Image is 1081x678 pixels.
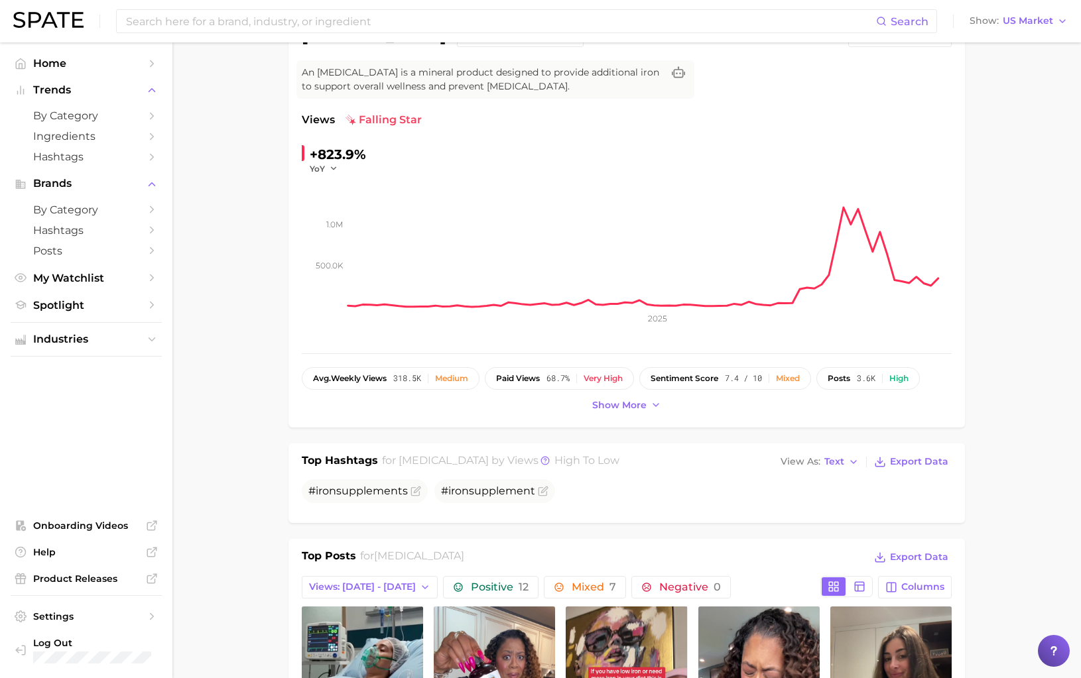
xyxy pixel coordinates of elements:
span: Help [33,546,139,558]
button: Export Data [871,548,952,567]
div: Mixed [776,374,800,383]
span: supplement [336,484,403,497]
span: Columns [901,581,944,593]
img: falling star [346,115,356,125]
a: Hashtags [11,146,162,167]
button: YoY [310,163,338,174]
span: Ingredients [33,130,139,142]
span: Home [33,57,139,70]
button: Export Data [871,453,952,471]
span: sentiment score [651,374,718,383]
a: Posts [11,241,162,261]
a: Log out. Currently logged in with e-mail yzhan@estee.com. [11,633,162,667]
button: avg.weekly views318.5kMedium [302,367,479,390]
button: Views: [DATE] - [DATE] [302,576,438,598]
span: 68.7% [546,374,570,383]
span: 7.4 / 10 [725,374,762,383]
span: iron [316,484,336,497]
span: Trends [33,84,139,96]
div: Medium [435,374,468,383]
span: Show [970,17,999,25]
span: Hashtags [33,224,139,237]
span: Product Releases [33,573,139,585]
h1: Top Posts [302,548,356,568]
span: iron [448,484,469,497]
button: ShowUS Market [966,13,1071,30]
span: Show more [592,400,647,411]
a: Spotlight [11,295,162,315]
span: Hashtags [33,150,139,163]
span: Settings [33,610,139,622]
button: Flag as miscategorized or irrelevant [411,486,421,496]
span: Onboarding Videos [33,520,139,532]
span: 7 [609,581,616,593]
span: Search [891,15,928,28]
span: Negative [659,582,721,593]
input: Search here for a brand, industry, or ingredient [125,10,876,32]
span: An [MEDICAL_DATA] is a mineral product designed to provide additional iron to support overall wel... [302,66,663,93]
abbr: average [313,373,331,383]
span: [MEDICAL_DATA] [374,549,464,562]
span: Export Data [890,551,948,563]
span: Text [824,458,844,465]
span: Mixed [572,582,616,593]
span: View As [781,458,820,465]
a: Product Releases [11,569,162,589]
h2: for by Views [382,453,619,471]
span: Export Data [890,456,948,467]
span: US Market [1003,17,1053,25]
span: Log Out [33,637,151,649]
span: Views: [DATE] - [DATE] [309,581,416,593]
button: Brands [11,174,162,194]
button: posts3.6kHigh [816,367,920,390]
button: paid views68.7%Very high [485,367,634,390]
a: Help [11,542,162,562]
tspan: 500.0k [316,260,344,270]
button: Columns [878,576,952,598]
span: by Category [33,109,139,122]
div: High [889,374,909,383]
span: supplement [469,484,535,497]
div: Very high [584,374,623,383]
span: My Watchlist [33,272,139,284]
span: by Category [33,203,139,216]
button: Industries [11,329,162,349]
span: Spotlight [33,299,139,311]
span: paid views [496,374,540,383]
a: Settings [11,606,162,626]
span: posts [828,374,850,383]
a: by Category [11,105,162,126]
span: YoY [310,163,325,174]
tspan: 2025 [648,313,667,323]
img: SPATE [13,12,84,28]
a: by Category [11,199,162,220]
button: sentiment score7.4 / 10Mixed [639,367,811,390]
button: Show more [589,396,665,414]
a: My Watchlist [11,268,162,288]
button: Flag as miscategorized or irrelevant [538,486,548,496]
button: Trends [11,80,162,100]
span: 12 [519,581,529,593]
span: Positive [471,582,529,593]
span: Views [302,112,335,128]
span: Industries [33,333,139,345]
span: 3.6k [857,374,875,383]
div: +823.9% [310,144,366,165]
span: weekly views [313,374,387,383]
span: falling star [346,112,422,128]
span: 0 [714,581,721,593]
span: Brands [33,178,139,190]
span: # [441,484,535,497]
a: Hashtags [11,220,162,241]
button: View AsText [777,453,862,471]
span: Posts [33,245,139,257]
span: # s [308,484,408,497]
a: Ingredients [11,126,162,146]
h1: Top Hashtags [302,453,378,471]
span: [MEDICAL_DATA] [399,454,489,467]
h2: for [360,548,464,568]
h1: [MEDICAL_DATA] [302,28,446,44]
span: 318.5k [393,374,421,383]
a: Home [11,53,162,74]
tspan: 1.0m [326,219,343,229]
